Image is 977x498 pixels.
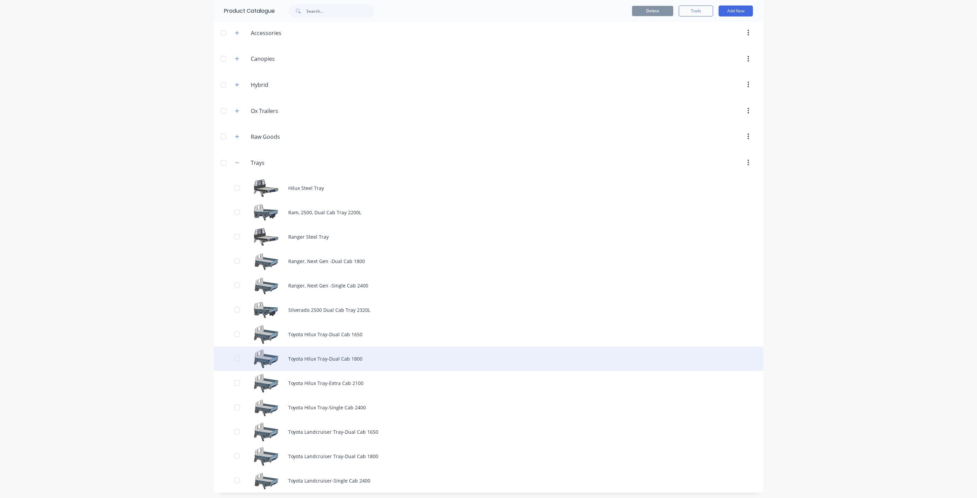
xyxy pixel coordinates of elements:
div: Ram, 2500, Dual Cab Tray 2200LRam, 2500, Dual Cab Tray 2200L [214,200,763,225]
div: Toyota Landcruiser Tray-Dual Cab 1800Toyota Landcruiser Tray-Dual Cab 1800 [214,444,763,468]
div: Silverado 2500 Dual Cab Tray 2320LSilverado 2500 Dual Cab Tray 2320L [214,298,763,322]
input: Enter category name [251,29,332,37]
div: Toyota Hilux Tray-Dual Cab 1650Toyota Hilux Tray-Dual Cab 1650 [214,322,763,347]
input: Enter category name [251,81,332,89]
input: Search... [306,4,374,18]
div: Toyota Hilux Tray-Dual Cab 1800Toyota Hilux Tray-Dual Cab 1800 [214,347,763,371]
div: Hilux Steel TrayHilux Steel Tray [214,176,763,200]
div: Toyota Landcruiser Tray-Dual Cab 1650Toyota Landcruiser Tray-Dual Cab 1650 [214,420,763,444]
div: Ranger, Next Gen -Dual Cab 1800Ranger, Next Gen -Dual Cab 1800 [214,249,763,273]
div: Ranger, Next Gen -Single Cab 2400Ranger, Next Gen -Single Cab 2400 [214,273,763,298]
button: Add New [719,5,753,16]
button: Delete [632,6,673,16]
div: Toyota Hilux Tray-Single Cab 2400Toyota Hilux Tray-Single Cab 2400 [214,395,763,420]
input: Enter category name [251,55,332,63]
button: Tools [679,5,713,16]
div: Toyota Landcruiser-Single Cab 2400Toyota Landcruiser-Single Cab 2400 [214,468,763,493]
input: Enter category name [251,107,332,115]
div: Toyota Hilux Tray-Extra Cab 2100Toyota Hilux Tray-Extra Cab 2100 [214,371,763,395]
input: Enter category name [251,133,332,141]
input: Enter category name [251,159,332,167]
div: Ranger Steel TrayRanger Steel Tray [214,225,763,249]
